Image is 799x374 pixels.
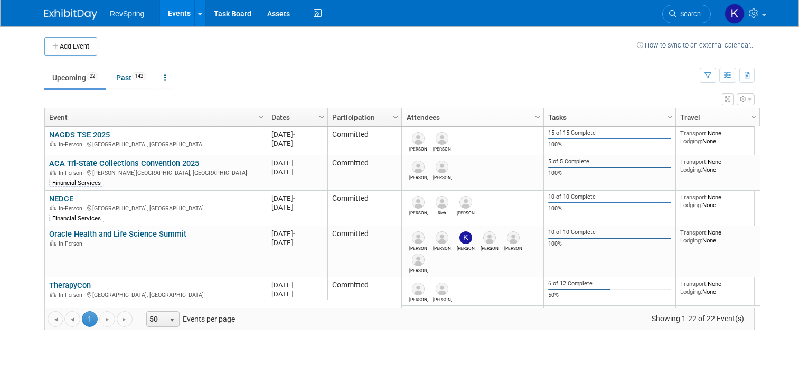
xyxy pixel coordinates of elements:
[680,158,708,165] span: Transport:
[680,201,702,209] span: Lodging:
[271,203,323,212] div: [DATE]
[44,68,106,88] a: Upcoming22
[409,173,428,180] div: Marti Anderson
[120,315,129,324] span: Go to the last page
[481,244,499,251] div: Heather Davisson
[271,158,323,167] div: [DATE]
[50,205,56,210] img: In-Person Event
[327,277,401,306] td: Committed
[49,108,260,126] a: Event
[680,280,708,287] span: Transport:
[110,10,144,18] span: RevSpring
[293,230,295,238] span: -
[665,113,674,121] span: Column Settings
[133,311,246,327] span: Events per page
[407,108,537,126] a: Attendees
[271,108,321,126] a: Dates
[532,108,544,124] a: Column Settings
[64,311,80,327] a: Go to the previous page
[293,194,295,202] span: -
[483,231,496,244] img: Heather Davisson
[548,170,672,177] div: 100%
[99,311,115,327] a: Go to the next page
[271,229,323,238] div: [DATE]
[725,4,745,24] img: Kelsey Culver
[548,129,672,137] div: 15 of 15 Complete
[642,311,754,326] span: Showing 1-22 of 22 Event(s)
[412,132,425,145] img: Steve Donohue
[680,193,756,209] div: None None
[68,315,77,324] span: Go to the previous page
[409,295,428,302] div: Ryan Boyens
[44,37,97,56] button: Add Event
[409,244,428,251] div: Heather Crowell
[391,113,400,121] span: Column Settings
[327,127,401,155] td: Committed
[680,166,702,173] span: Lodging:
[59,205,86,212] span: In-Person
[548,158,672,165] div: 5 of 5 Complete
[436,132,448,145] img: Amy Coates
[51,315,60,324] span: Go to the first page
[132,72,146,80] span: 142
[433,145,452,152] div: Amy Coates
[49,130,110,139] a: NACDS TSE 2025
[409,209,428,216] div: Bob Duggan
[662,5,711,23] a: Search
[637,41,755,49] a: How to sync to an external calendar...
[48,311,63,327] a: Go to the first page
[271,194,323,203] div: [DATE]
[271,167,323,176] div: [DATE]
[293,159,295,167] span: -
[271,130,323,139] div: [DATE]
[680,129,708,137] span: Transport:
[49,158,199,168] a: ACA Tri-State Collections Convention 2025
[548,108,669,126] a: Tasks
[680,229,708,236] span: Transport:
[271,280,323,289] div: [DATE]
[433,244,452,251] div: Kennon Askew
[548,240,672,248] div: 100%
[680,137,702,145] span: Lodging:
[680,237,702,244] span: Lodging:
[59,170,86,176] span: In-Person
[548,141,672,148] div: 100%
[412,254,425,266] img: Elizabeth Geist
[50,292,56,297] img: In-Person Event
[256,108,267,124] a: Column Settings
[293,281,295,289] span: -
[412,231,425,244] img: Heather Crowell
[676,10,701,18] span: Search
[49,168,262,177] div: [PERSON_NAME][GEOGRAPHIC_DATA], [GEOGRAPHIC_DATA]
[409,145,428,152] div: Steve Donohue
[680,129,756,145] div: None None
[327,226,401,277] td: Committed
[680,229,756,244] div: None None
[50,170,56,175] img: In-Person Event
[49,214,104,222] div: Financial Services
[257,113,265,121] span: Column Settings
[459,196,472,209] img: Bob Darby
[680,158,756,173] div: None None
[317,113,326,121] span: Column Settings
[271,139,323,148] div: [DATE]
[108,68,154,88] a: Past142
[436,283,448,295] img: David Bien
[293,130,295,138] span: -
[409,266,428,273] div: Elizabeth Geist
[680,108,753,126] a: Travel
[433,295,452,302] div: David Bien
[49,179,104,187] div: Financial Services
[49,203,262,212] div: [GEOGRAPHIC_DATA], [GEOGRAPHIC_DATA]
[533,113,542,121] span: Column Settings
[507,231,520,244] img: Mary Solarz
[168,316,176,324] span: select
[436,161,448,173] img: Bob Darby
[750,113,758,121] span: Column Settings
[412,196,425,209] img: Bob Duggan
[49,229,186,239] a: Oracle Health and Life Science Summit
[44,9,97,20] img: ExhibitDay
[548,205,672,212] div: 100%
[59,141,86,148] span: In-Person
[49,280,91,290] a: TherapyCon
